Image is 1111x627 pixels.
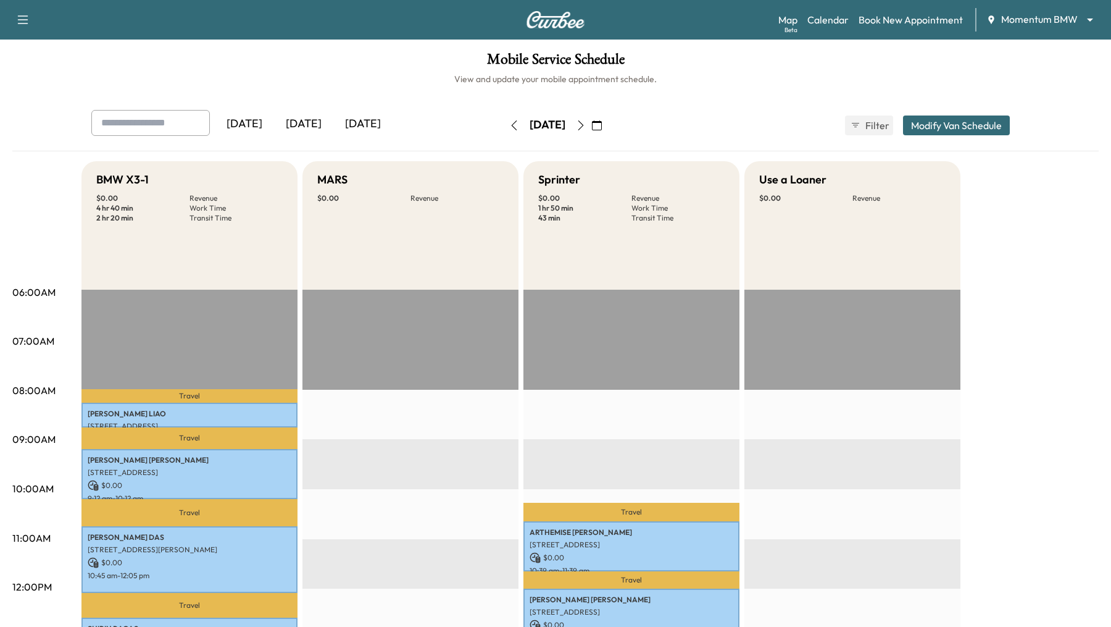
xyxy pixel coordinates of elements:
div: [DATE] [530,117,565,133]
p: [STREET_ADDRESS] [88,468,291,478]
p: 10:39 am - 11:39 am [530,566,733,576]
p: 1 hr 50 min [538,203,631,213]
p: $ 0.00 [759,193,852,203]
p: 07:00AM [12,334,54,348]
p: 08:00AM [12,383,56,398]
p: $ 0.00 [96,193,189,203]
div: [DATE] [333,110,393,138]
p: Work Time [631,203,725,213]
h5: Use a Loaner [759,171,826,188]
p: $ 0.00 [538,193,631,203]
p: [PERSON_NAME] DAS [88,532,291,542]
p: Work Time [189,203,283,213]
p: Travel [523,571,739,589]
p: [PERSON_NAME] [PERSON_NAME] [88,455,291,465]
p: 11:00AM [12,531,51,545]
span: Momentum BMW [1001,12,1078,27]
p: 9:12 am - 10:12 am [88,494,291,503]
p: Travel [81,389,298,403]
h5: BMW X3-1 [96,171,149,188]
h5: MARS [317,171,347,188]
p: [PERSON_NAME] LIAO [88,409,291,419]
h6: View and update your mobile appointment schedule. [12,73,1099,85]
p: Travel [523,503,739,521]
a: Calendar [807,12,849,27]
button: Modify Van Schedule [903,116,1010,135]
p: 4 hr 40 min [96,203,189,213]
p: Travel [81,499,298,526]
p: 2 hr 20 min [96,213,189,223]
p: 10:00AM [12,481,54,496]
a: MapBeta [778,12,797,27]
p: 43 min [538,213,631,223]
p: Transit Time [189,213,283,223]
div: Beta [784,25,797,35]
p: Travel [81,427,298,449]
p: [STREET_ADDRESS][PERSON_NAME] [88,545,291,555]
p: 06:00AM [12,285,56,300]
h5: Sprinter [538,171,580,188]
p: Revenue [410,193,504,203]
p: [STREET_ADDRESS] [530,540,733,550]
h1: Mobile Service Schedule [12,52,1099,73]
p: [STREET_ADDRESS] [88,421,291,431]
div: [DATE] [274,110,333,138]
p: $ 0.00 [88,557,291,568]
p: ARTHEMISE [PERSON_NAME] [530,528,733,537]
p: Travel [81,593,298,618]
p: $ 0.00 [317,193,410,203]
p: [STREET_ADDRESS] [530,607,733,617]
p: $ 0.00 [530,552,733,563]
p: $ 0.00 [88,480,291,491]
div: [DATE] [215,110,274,138]
p: 09:00AM [12,432,56,447]
p: 10:45 am - 12:05 pm [88,571,291,581]
p: 12:00PM [12,579,52,594]
img: Curbee Logo [526,11,585,28]
p: [PERSON_NAME] [PERSON_NAME] [530,595,733,605]
p: Transit Time [631,213,725,223]
p: Revenue [631,193,725,203]
a: Book New Appointment [859,12,963,27]
span: Filter [865,118,888,133]
p: Revenue [852,193,946,203]
p: Revenue [189,193,283,203]
button: Filter [845,116,893,135]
